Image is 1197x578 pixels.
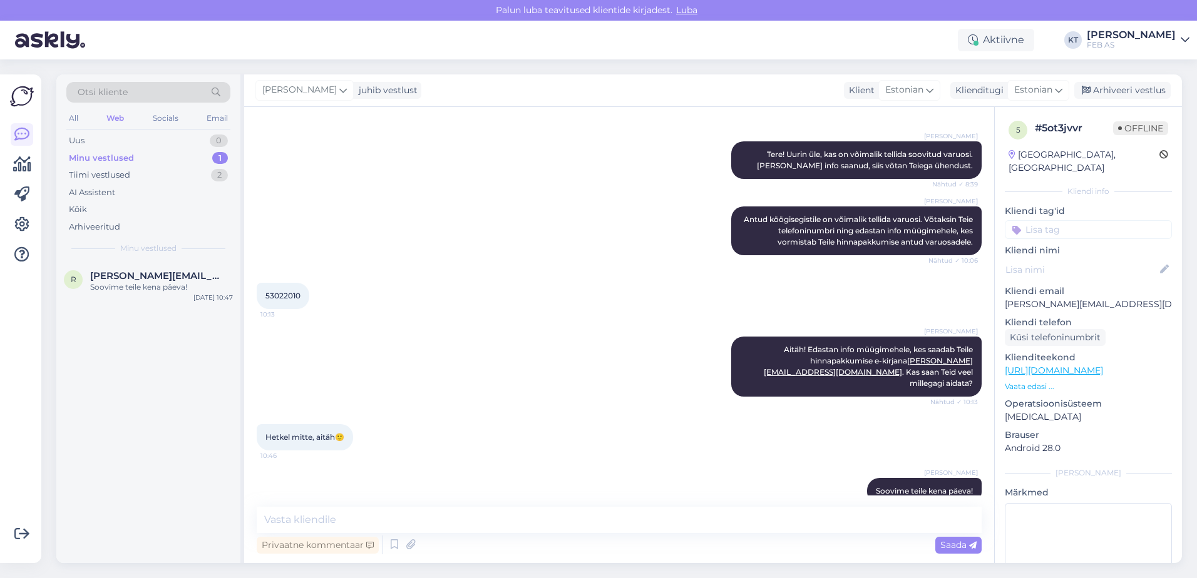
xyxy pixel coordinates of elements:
[211,169,228,181] div: 2
[1087,30,1189,50] a: [PERSON_NAME]FEB AS
[1005,186,1172,197] div: Kliendi info
[1005,428,1172,442] p: Brauser
[924,196,978,206] span: [PERSON_NAME]
[744,215,975,246] span: Antud köögisegistile on võimalik tellida varuosi. Võtaksin Teie telefoninumbri ning edastan info ...
[876,486,973,495] span: Soovime teile kena päeva!
[262,83,337,97] span: [PERSON_NAME]
[958,29,1034,51] div: Aktiivne
[1005,244,1172,257] p: Kliendi nimi
[1005,351,1172,364] p: Klienditeekond
[1005,486,1172,499] p: Märkmed
[757,150,975,170] span: Tere! Uurin üle, kas on võimalik tellida soovitud varuosi. [PERSON_NAME] info saanud, siis võtan ...
[1005,205,1172,218] p: Kliendi tag'id
[265,291,301,300] span: 53022010
[354,84,418,97] div: juhib vestlust
[1014,83,1052,97] span: Estonian
[204,110,230,126] div: Email
[1005,329,1106,346] div: Küsi telefoninumbrit
[69,203,87,216] div: Kõik
[193,293,233,302] div: [DATE] 10:47
[930,397,978,407] span: Nähtud ✓ 10:13
[672,4,701,16] span: Luba
[1005,410,1172,423] p: [MEDICAL_DATA]
[265,432,344,442] span: Hetkel mitte, aitäh🙂
[1005,365,1103,376] a: [URL][DOMAIN_NAME]
[260,451,307,460] span: 10:46
[69,134,85,147] div: Uus
[1064,31,1082,49] div: KT
[1005,220,1172,239] input: Lisa tag
[1005,316,1172,329] p: Kliendi telefon
[69,186,115,199] div: AI Assistent
[78,86,128,99] span: Otsi kliente
[950,84,1004,97] div: Klienditugi
[10,84,34,108] img: Askly Logo
[90,281,233,293] div: Soovime teile kena päeva!
[844,84,875,97] div: Klient
[924,327,978,336] span: [PERSON_NAME]
[1087,30,1176,40] div: [PERSON_NAME]
[928,256,978,265] span: Nähtud ✓ 10:06
[764,345,975,388] span: Aitäh! Edastan info müügimehele, kes saadab Teile hinnapakkumise e-kirjana . Kas saan Teid veel m...
[1005,467,1172,479] div: [PERSON_NAME]
[210,134,228,147] div: 0
[1005,285,1172,298] p: Kliendi email
[66,110,81,126] div: All
[1113,121,1168,135] span: Offline
[931,180,978,189] span: Nähtud ✓ 8:39
[120,243,177,254] span: Minu vestlused
[1035,121,1113,136] div: # 5ot3jvvr
[1005,442,1172,455] p: Android 28.0
[90,270,220,281] span: rainis.kruup@mail.ee
[150,110,181,126] div: Socials
[924,468,978,477] span: [PERSON_NAME]
[1005,381,1172,392] p: Vaata edasi ...
[924,131,978,141] span: [PERSON_NAME]
[104,110,126,126] div: Web
[71,275,76,284] span: r
[69,221,120,233] div: Arhiveeritud
[885,83,923,97] span: Estonian
[69,152,134,165] div: Minu vestlused
[1016,125,1020,134] span: 5
[212,152,228,165] div: 1
[1009,148,1159,175] div: [GEOGRAPHIC_DATA], [GEOGRAPHIC_DATA]
[1087,40,1176,50] div: FEB AS
[1005,263,1158,276] input: Lisa nimi
[1005,397,1172,410] p: Operatsioonisüsteem
[1074,82,1171,99] div: Arhiveeri vestlus
[1005,298,1172,311] p: [PERSON_NAME][EMAIL_ADDRESS][DOMAIN_NAME]
[69,169,130,181] div: Tiimi vestlused
[260,310,307,319] span: 10:13
[940,539,977,550] span: Saada
[257,537,379,554] div: Privaatne kommentaar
